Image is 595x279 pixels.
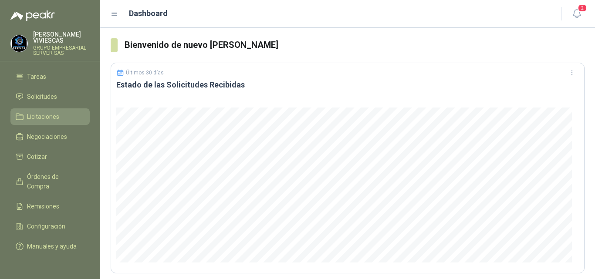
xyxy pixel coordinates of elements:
[10,68,90,85] a: Tareas
[10,198,90,215] a: Remisiones
[569,6,585,22] button: 2
[578,4,587,12] span: 2
[27,92,57,101] span: Solicitudes
[116,80,579,90] h3: Estado de las Solicitudes Recibidas
[27,172,81,191] span: Órdenes de Compra
[10,148,90,165] a: Cotizar
[33,31,90,44] p: [PERSON_NAME] VIVIESCAS
[125,38,585,52] h3: Bienvenido de nuevo [PERSON_NAME]
[27,112,59,121] span: Licitaciones
[126,70,164,76] p: Últimos 30 días
[10,168,90,195] a: Órdenes de Compra
[10,128,90,145] a: Negociaciones
[10,10,55,21] img: Logo peakr
[10,88,90,105] a: Solicitudes
[10,238,90,255] a: Manuales y ayuda
[129,7,168,20] h1: Dashboard
[33,45,90,56] p: GRUPO EMPRESARIAL SERVER SAS
[27,202,59,211] span: Remisiones
[10,108,90,125] a: Licitaciones
[27,72,46,81] span: Tareas
[27,152,47,161] span: Cotizar
[27,132,67,141] span: Negociaciones
[27,222,65,231] span: Configuración
[11,35,27,52] img: Company Logo
[27,242,77,251] span: Manuales y ayuda
[10,218,90,235] a: Configuración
